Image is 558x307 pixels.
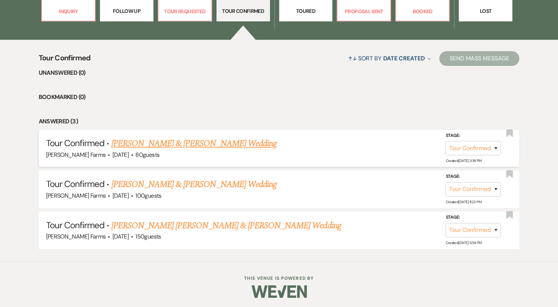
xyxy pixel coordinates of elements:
[342,7,386,15] p: Proposal Sent
[111,219,341,232] a: [PERSON_NAME] [PERSON_NAME] & [PERSON_NAME] Wedding
[446,214,501,222] label: Stage:
[111,178,277,191] a: [PERSON_NAME] & [PERSON_NAME] Wedding
[46,233,106,240] span: [PERSON_NAME] Farms
[112,192,129,200] span: [DATE]
[135,151,159,159] span: 80 guests
[446,158,481,163] span: Created: [DATE] 3:36 PM
[446,200,481,204] span: Created: [DATE] 11:23 PM
[446,240,481,245] span: Created: [DATE] 5:54 PM
[105,7,149,15] p: Follow Up
[46,219,105,231] span: Tour Confirmed
[446,173,501,181] label: Stage:
[135,233,161,240] span: 150 guests
[284,7,328,15] p: Toured
[221,7,265,15] p: Tour Confirmed
[401,7,444,15] p: Booked
[39,52,91,68] span: Tour Confirmed
[46,192,106,200] span: [PERSON_NAME] Farms
[39,92,520,102] li: Bookmarked (0)
[46,7,90,15] p: Inquiry
[46,151,106,159] span: [PERSON_NAME] Farms
[348,54,357,62] span: ↑↓
[112,151,129,159] span: [DATE]
[46,178,105,190] span: Tour Confirmed
[112,233,129,240] span: [DATE]
[163,7,207,15] p: Tour Requested
[446,132,501,140] label: Stage:
[111,137,277,150] a: [PERSON_NAME] & [PERSON_NAME] Wedding
[439,51,520,66] button: Send Mass Message
[135,192,161,200] span: 100 guests
[39,117,520,126] li: Answered (3)
[464,7,507,15] p: Lost
[252,279,307,304] img: Weven Logo
[345,49,434,68] button: Sort By Date Created
[39,68,520,78] li: Unanswered (0)
[383,54,425,62] span: Date Created
[46,137,105,149] span: Tour Confirmed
